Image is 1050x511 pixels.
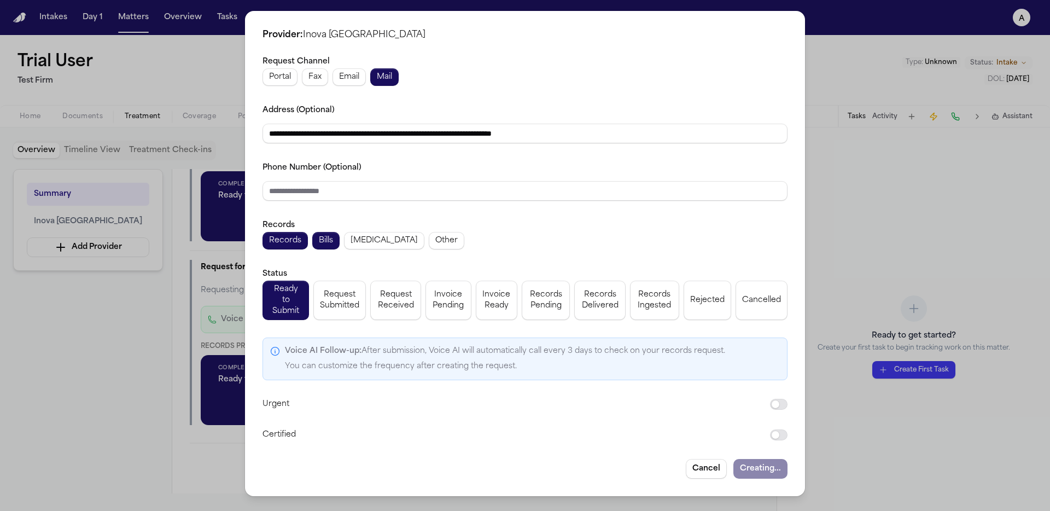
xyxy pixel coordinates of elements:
[370,68,399,86] button: Mail
[736,281,787,320] button: Cancelled
[262,398,752,411] label: Urgent
[476,281,518,320] button: Invoice Ready
[262,68,297,86] button: Portal
[630,281,679,320] button: Records Ingested
[285,347,361,355] span: Voice AI Follow-up:
[302,68,328,86] button: Fax
[733,459,787,479] button: Creating...
[344,232,424,249] button: [MEDICAL_DATA]
[262,57,330,66] label: Request Channel
[313,281,366,320] button: Request Submitted
[262,281,309,320] button: Ready to Submit
[686,459,727,479] button: Cancel
[285,360,725,373] p: You can customize the frequency after creating the request.
[262,221,295,229] label: Records
[262,164,361,172] label: Phone Number (Optional)
[262,106,335,114] label: Address (Optional)
[522,281,570,320] button: Records Pending
[262,270,287,278] label: Status
[332,68,366,86] button: Email
[429,232,464,249] button: Other
[262,232,308,249] button: Records
[312,232,340,249] button: Bills
[684,281,731,320] button: Rejected
[285,345,725,358] p: After submission, Voice AI will automatically call every 3 days to check on your records request.
[425,281,471,320] button: Invoice Pending
[262,428,752,442] label: Certified
[303,31,425,39] span: Inova [GEOGRAPHIC_DATA]
[574,281,625,320] button: Records Delivered
[370,281,421,320] button: Request Received
[262,28,787,42] h2: Provider:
